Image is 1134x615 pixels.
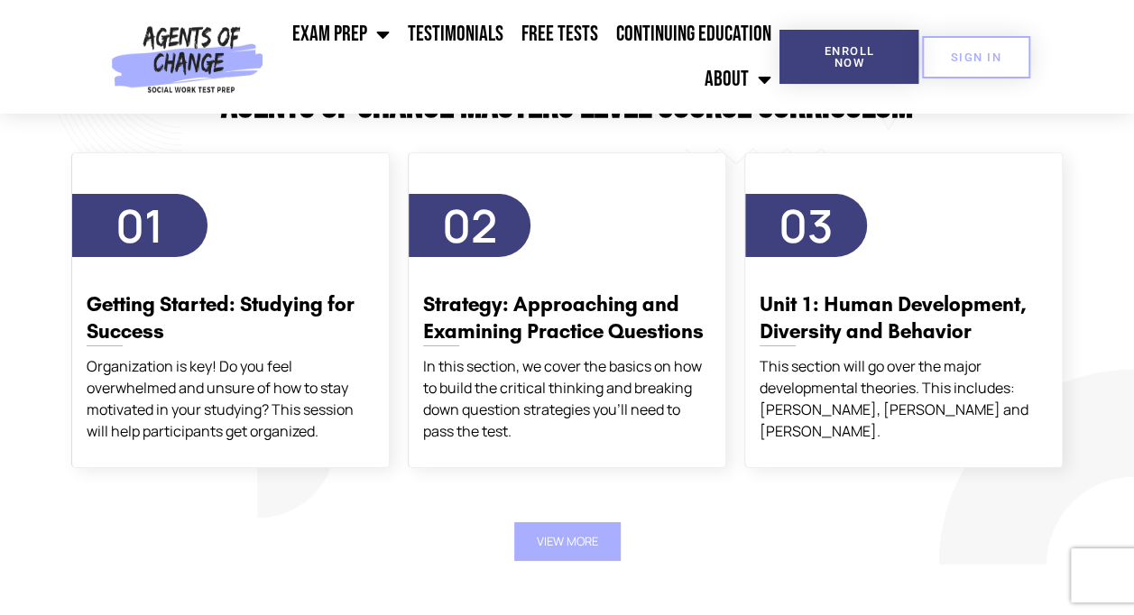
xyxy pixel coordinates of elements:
[514,522,621,561] button: View More
[951,51,1001,63] span: SIGN IN
[695,57,779,102] a: About
[779,195,834,256] span: 03
[62,85,1073,125] h2: Agents of Change Masters Level Course Curriculum
[423,291,711,345] h3: Strategy: Approaching and Examining Practice Questions
[512,12,606,57] a: Free Tests
[808,45,890,69] span: Enroll Now
[87,355,374,442] div: Organization is key! Do you feel overwhelmed and unsure of how to stay motivated in your studying...
[922,36,1030,78] a: SIGN IN
[423,355,711,442] div: In this section, we cover the basics on how to build the critical thinking and breaking down ques...
[760,291,1047,345] h3: Unit 1: Human Development, Diversity and Behavior
[779,30,918,84] a: Enroll Now
[115,195,163,256] span: 01
[606,12,779,57] a: Continuing Education
[398,12,512,57] a: Testimonials
[442,195,497,256] span: 02
[282,12,398,57] a: Exam Prep
[87,291,374,345] h3: Getting Started: Studying for Success
[271,12,780,102] nav: Menu
[760,355,1047,442] div: This section will go over the major developmental theories. This includes: [PERSON_NAME], [PERSON...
